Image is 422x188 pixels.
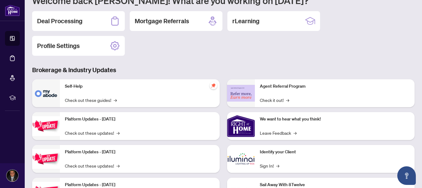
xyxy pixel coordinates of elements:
img: Profile Icon [6,170,18,181]
h2: Profile Settings [37,42,80,50]
a: Check out these updates!→ [65,162,120,169]
img: Identify your Client [227,145,255,173]
p: Identify your Client [260,149,410,155]
p: Self-Help [65,83,215,90]
img: We want to hear what you think! [227,112,255,140]
img: logo [5,5,20,16]
img: Agent Referral Program [227,85,255,102]
span: → [293,129,297,136]
a: Sign In!→ [260,162,279,169]
img: Self-Help [32,79,60,107]
img: Platform Updates - July 21, 2025 [32,116,60,136]
img: Platform Updates - July 8, 2025 [32,149,60,168]
p: Platform Updates - [DATE] [65,116,215,123]
span: → [116,129,120,136]
span: → [114,97,117,103]
p: We want to hear what you think! [260,116,410,123]
p: Platform Updates - [DATE] [65,149,215,155]
span: pushpin [210,82,217,89]
h2: Mortgage Referrals [135,17,189,25]
h3: Brokerage & Industry Updates [32,66,415,74]
span: → [276,162,279,169]
a: Check it out!→ [260,97,289,103]
span: → [286,97,289,103]
a: Check out these guides!→ [65,97,117,103]
span: → [116,162,120,169]
p: Agent Referral Program [260,83,410,90]
a: Check out these updates!→ [65,129,120,136]
button: Open asap [397,166,416,185]
a: Leave Feedback→ [260,129,297,136]
h2: Deal Processing [37,17,82,25]
h2: rLearning [232,17,260,25]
